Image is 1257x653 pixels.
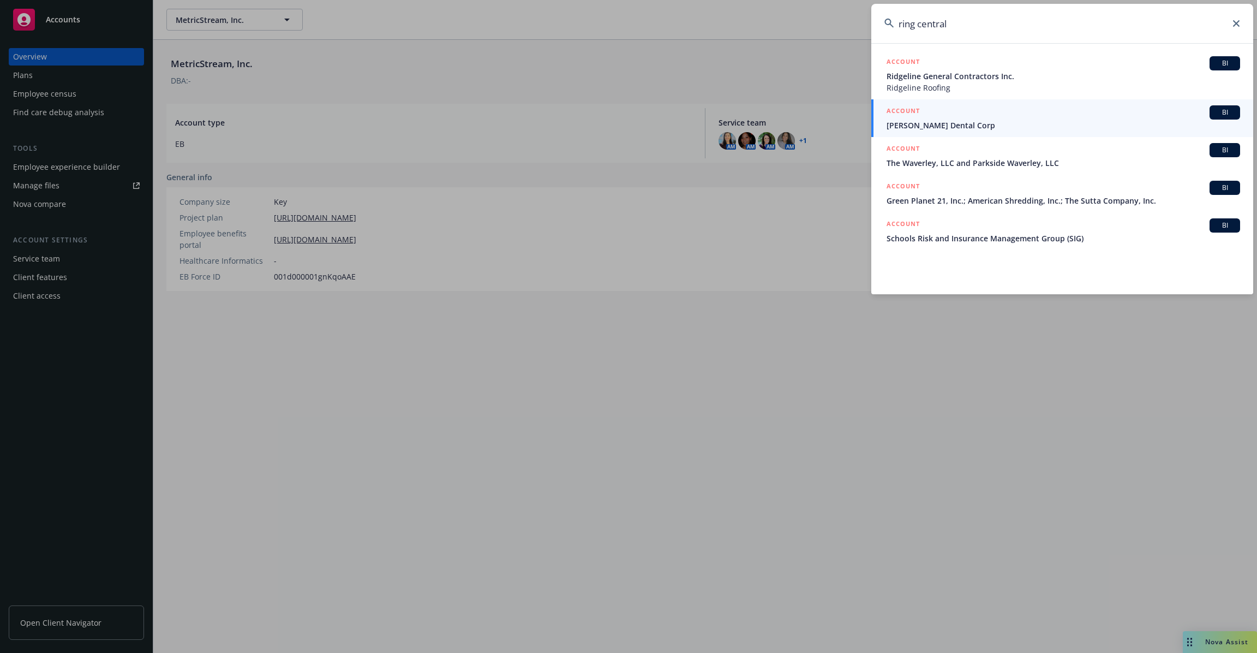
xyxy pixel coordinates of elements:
[887,181,920,194] h5: ACCOUNT
[887,105,920,118] h5: ACCOUNT
[871,99,1253,137] a: ACCOUNTBI[PERSON_NAME] Dental Corp
[1214,183,1236,193] span: BI
[887,233,1240,244] span: Schools Risk and Insurance Management Group (SIG)
[871,175,1253,212] a: ACCOUNTBIGreen Planet 21, Inc.; American Shredding, Inc.; The Sutta Company, Inc.
[887,70,1240,82] span: Ridgeline General Contractors Inc.
[871,137,1253,175] a: ACCOUNTBIThe Waverley, LLC and Parkside Waverley, LLC
[887,218,920,231] h5: ACCOUNT
[871,212,1253,250] a: ACCOUNTBISchools Risk and Insurance Management Group (SIG)
[887,195,1240,206] span: Green Planet 21, Inc.; American Shredding, Inc.; The Sutta Company, Inc.
[887,157,1240,169] span: The Waverley, LLC and Parkside Waverley, LLC
[1214,145,1236,155] span: BI
[887,120,1240,131] span: [PERSON_NAME] Dental Corp
[871,4,1253,43] input: Search...
[1214,221,1236,230] span: BI
[1214,108,1236,117] span: BI
[871,50,1253,99] a: ACCOUNTBIRidgeline General Contractors Inc.Ridgeline Roofing
[1214,58,1236,68] span: BI
[887,82,1240,93] span: Ridgeline Roofing
[887,56,920,69] h5: ACCOUNT
[887,143,920,156] h5: ACCOUNT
